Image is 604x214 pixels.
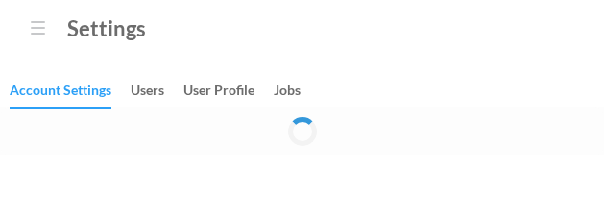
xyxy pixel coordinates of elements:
[10,81,111,109] div: Account Settings
[10,78,131,107] a: Account Settings
[131,78,183,107] a: users
[274,78,320,107] a: Jobs
[131,81,164,105] div: users
[183,78,274,107] a: User Profile
[67,19,146,38] a: Settings
[183,81,254,105] div: User Profile
[274,81,301,105] div: Jobs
